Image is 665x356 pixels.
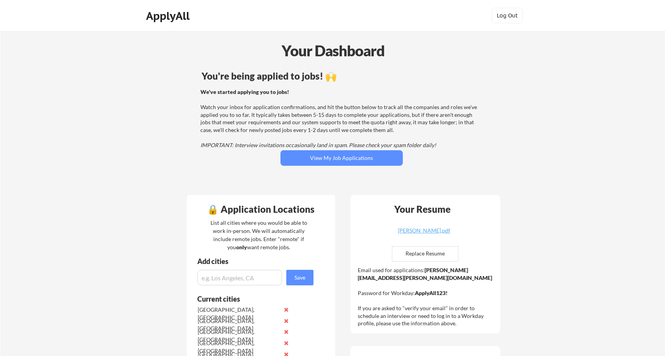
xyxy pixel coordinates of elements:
[202,71,482,81] div: You're being applied to jobs! 🙌
[189,205,333,214] div: 🔒 Application Locations
[198,317,280,332] div: [GEOGRAPHIC_DATA], [GEOGRAPHIC_DATA]
[384,205,461,214] div: Your Resume
[198,328,280,343] div: [GEOGRAPHIC_DATA], [GEOGRAPHIC_DATA]
[280,150,403,166] button: View My Job Applications
[358,267,492,281] strong: [PERSON_NAME][EMAIL_ADDRESS][PERSON_NAME][DOMAIN_NAME]
[1,40,665,62] div: Your Dashboard
[197,270,282,285] input: e.g. Los Angeles, CA
[378,228,470,240] a: [PERSON_NAME].pdf
[236,244,247,250] strong: only
[358,266,495,327] div: Email used for applications: Password for Workday: If you are asked to "verify your email" in ord...
[200,142,436,148] em: IMPORTANT: Interview invitations occasionally land in spam. Please check your spam folder daily!
[198,306,280,321] div: [GEOGRAPHIC_DATA], [GEOGRAPHIC_DATA]
[378,228,470,233] div: [PERSON_NAME].pdf
[197,295,305,302] div: Current cities
[198,339,280,354] div: [GEOGRAPHIC_DATA], [GEOGRAPHIC_DATA]
[200,88,480,149] div: Watch your inbox for application confirmations, and hit the button below to track all the compani...
[492,8,523,23] button: Log Out
[200,89,289,95] strong: We've started applying you to jobs!
[415,290,447,296] strong: ApplyAll123!
[197,258,315,265] div: Add cities
[286,270,313,285] button: Save
[146,9,192,23] div: ApplyAll
[205,219,312,251] div: List all cities where you would be able to work in-person. We will automatically include remote j...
